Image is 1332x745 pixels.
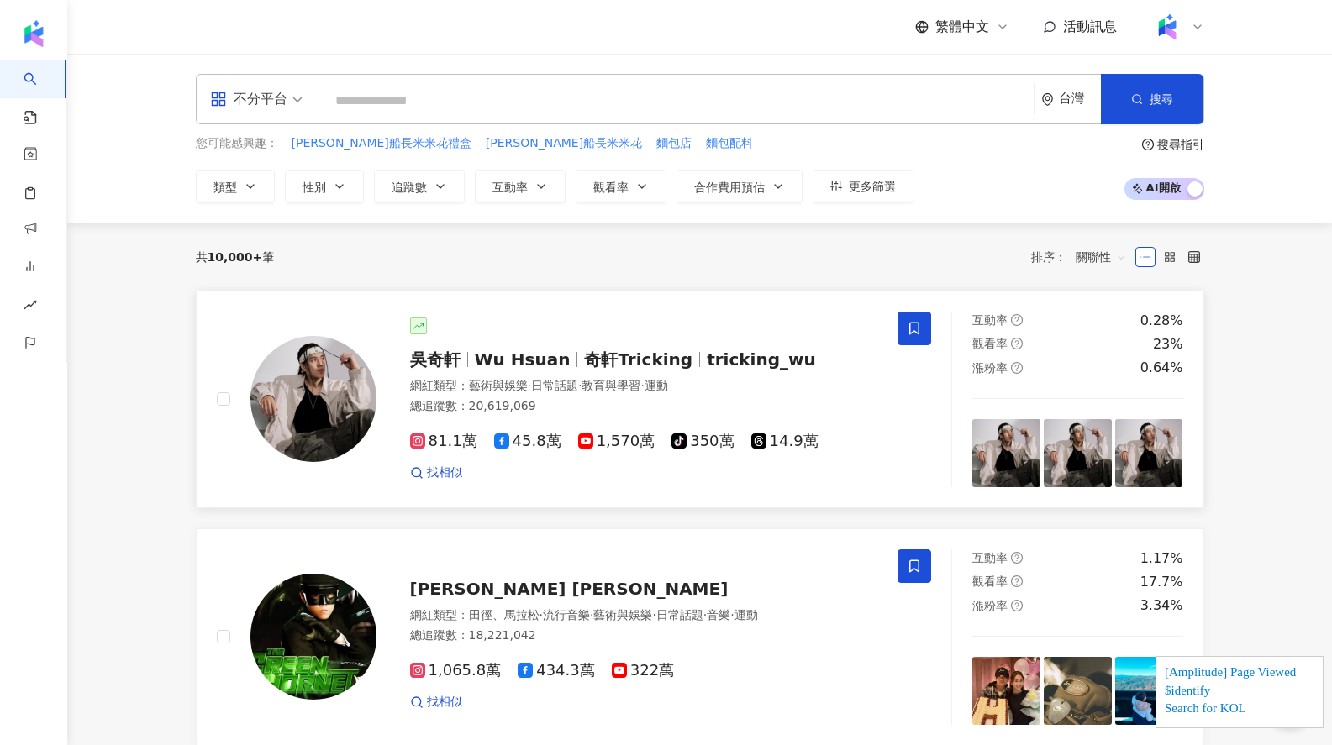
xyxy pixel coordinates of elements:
span: 互動率 [972,313,1008,327]
span: 14.9萬 [751,433,819,450]
button: 麵包配料 [705,134,754,153]
div: 1.17% [1140,549,1183,568]
img: post-image [1044,419,1112,487]
span: 活動訊息 [1063,18,1117,34]
div: 不分平台 [210,86,287,113]
span: 類型 [213,181,237,194]
span: 互動率 [492,181,528,194]
span: question-circle [1011,575,1023,587]
span: 434.3萬 [518,662,595,679]
span: 81.1萬 [410,433,477,450]
div: 17.7% [1140,573,1183,591]
a: KOL Avatar吳奇軒Wu Hsuan奇軒Trickingtricking_wu網紅類型：藝術與娛樂·日常話題·教育與學習·運動總追蹤數：20,619,06981.1萬45.8萬1,570萬... [196,291,1204,508]
span: tricking_wu [707,349,816,370]
span: 流行音樂 [543,608,590,622]
img: post-image [1044,657,1112,725]
span: 性別 [303,181,326,194]
div: $identify [1165,684,1314,701]
span: · [528,379,531,392]
button: [PERSON_NAME]船長米米花 [485,134,643,153]
div: 0.64% [1140,359,1183,377]
span: · [640,379,644,392]
img: KOL Avatar [250,336,376,462]
span: 運動 [734,608,758,622]
button: 性別 [285,170,364,203]
button: 追蹤數 [374,170,465,203]
span: question-circle [1011,600,1023,611]
span: · [652,608,655,622]
span: 觀看率 [972,337,1008,350]
span: 田徑、馬拉松 [469,608,540,622]
div: 共 筆 [196,250,275,264]
a: search [24,60,57,126]
span: · [578,379,582,392]
span: Wu Hsuan [475,349,571,370]
span: 日常話題 [531,379,578,392]
img: KOL Avatar [250,574,376,700]
span: 音樂 [707,608,730,622]
span: 您可能感興趣： [196,135,278,152]
span: 運動 [645,379,668,392]
span: [PERSON_NAME] [PERSON_NAME] [410,579,729,599]
span: 追蹤數 [392,181,427,194]
div: 網紅類型 ： [410,607,878,624]
span: 吳奇軒 [410,349,461,370]
span: 互動率 [972,551,1008,564]
a: 找相似 [410,694,462,711]
span: 350萬 [671,433,734,450]
button: 合作費用預估 [677,170,803,203]
span: 找相似 [427,464,462,481]
span: 搜尋 [1150,92,1173,106]
span: [PERSON_NAME]船長米米花 [486,135,642,152]
button: [PERSON_NAME]船長米米花禮盒 [291,134,472,153]
div: 總追蹤數 ： 18,221,042 [410,627,878,644]
img: post-image [972,657,1040,725]
img: post-image [1115,657,1183,725]
span: 漲粉率 [972,599,1008,612]
span: 繁體中文 [935,18,989,36]
img: logo icon [20,20,47,47]
span: 10,000+ [208,250,263,264]
div: 3.34% [1140,596,1183,615]
span: 麵包店 [656,135,692,152]
img: post-image [1115,419,1183,487]
img: post-image [972,419,1040,487]
span: [PERSON_NAME]船長米米花禮盒 [292,135,471,152]
div: 搜尋指引 [1157,138,1204,151]
span: question-circle [1011,362,1023,374]
button: 更多篩選 [813,170,913,203]
span: 1,065.8萬 [410,662,502,679]
span: 奇軒Tricking [584,349,692,370]
span: · [703,608,707,622]
button: 互動率 [475,170,566,203]
span: rise [24,288,37,326]
div: 排序： [1031,244,1135,270]
span: 藝術與娛樂 [469,379,528,392]
button: 觀看率 [576,170,666,203]
span: question-circle [1011,552,1023,564]
span: 關聯性 [1076,244,1126,270]
span: 更多篩選 [849,180,896,193]
span: question-circle [1142,139,1154,150]
div: 23% [1153,335,1183,354]
button: 搜尋 [1101,74,1203,124]
div: 0.28% [1140,312,1183,330]
span: 教育與學習 [582,379,640,392]
span: 45.8萬 [494,433,561,450]
div: [Amplitude] Page Viewed [1165,665,1314,683]
span: 麵包配料 [706,135,753,152]
span: · [590,608,593,622]
span: 322萬 [612,662,674,679]
span: 藝術與娛樂 [593,608,652,622]
div: Search for KOL [1165,701,1314,719]
span: environment [1041,93,1054,106]
span: 觀看率 [972,574,1008,588]
div: 總追蹤數 ： 20,619,069 [410,398,878,415]
span: 漲粉率 [972,361,1008,375]
span: question-circle [1011,338,1023,349]
span: 找相似 [427,694,462,711]
span: 合作費用預估 [694,181,765,194]
span: appstore [210,91,227,108]
span: 日常話題 [656,608,703,622]
span: · [730,608,734,622]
